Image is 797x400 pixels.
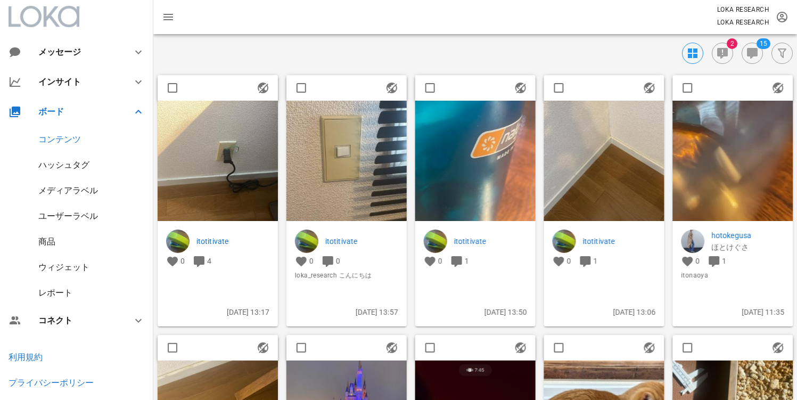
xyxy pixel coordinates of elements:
a: ウィジェット [38,262,89,272]
img: 1432666469381389_522264734148733_5604741560536140611_n.jpg [286,101,407,221]
p: ほとけぐさ [711,241,784,253]
img: 1426202AQPTrYEJ5TOO99Y_nEerWV3WJr5BEFDBHazbGUVxNy1CXv6aRIaY5clrZqrVjfOmTvZQEoloHfw2_o-nzmB2B5m-.jpg [672,101,793,221]
span: loka_research こんにちは [295,270,398,281]
span: バッジ [727,38,737,49]
span: 0 [567,257,571,265]
p: [DATE] 13:06 [552,306,655,318]
span: バッジ [757,38,770,49]
img: itotitivate [424,230,447,253]
p: [DATE] 13:57 [295,306,398,318]
a: itotitivate [196,235,269,247]
span: itonaoya [681,270,784,281]
img: itotitivate [295,230,318,253]
span: 1 [722,257,727,265]
a: プライバシーポリシー [9,378,94,388]
span: 0 [438,257,442,265]
div: ボード [38,107,119,117]
span: 1 [594,257,598,265]
a: itotitivate [582,235,655,247]
img: hotokegusa [681,230,704,253]
span: 0 [180,257,185,265]
a: レポート [38,288,72,298]
img: itotitivate [552,230,576,253]
p: LOKA RESEARCH [717,4,769,15]
a: itotitivate [325,235,398,247]
a: メディアラベル [38,185,98,195]
a: 商品 [38,236,55,247]
a: itotitivate [454,235,527,247]
img: 1432681469311621_494688162969632_5604638784832568328_n.jpg [415,101,536,221]
div: インサイト [38,77,119,87]
img: 1470190508418864_17908973757170664_231730899522765862_n.jpg [158,101,278,221]
a: hotokegusa [711,230,784,241]
a: ハッシュタグ [38,160,89,170]
p: [DATE] 11:35 [681,306,784,318]
p: LOKA RESEARCH [717,17,769,28]
span: 0 [309,257,314,265]
div: コネクト [38,315,119,325]
a: コンテンツ [38,134,81,144]
div: メッセージ [38,47,115,57]
span: 0 [695,257,700,265]
p: [DATE] 13:50 [424,306,527,318]
span: 1 [465,257,469,265]
img: itotitivate [166,230,190,253]
a: 利用規約 [9,352,43,362]
img: 1432708469390712_1797290254009142_1340783768138872327_n.jpg [544,101,664,221]
span: 4 [207,257,211,265]
a: ユーザーラベル [38,211,98,221]
span: 0 [336,257,340,265]
p: [DATE] 13:17 [166,306,269,318]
